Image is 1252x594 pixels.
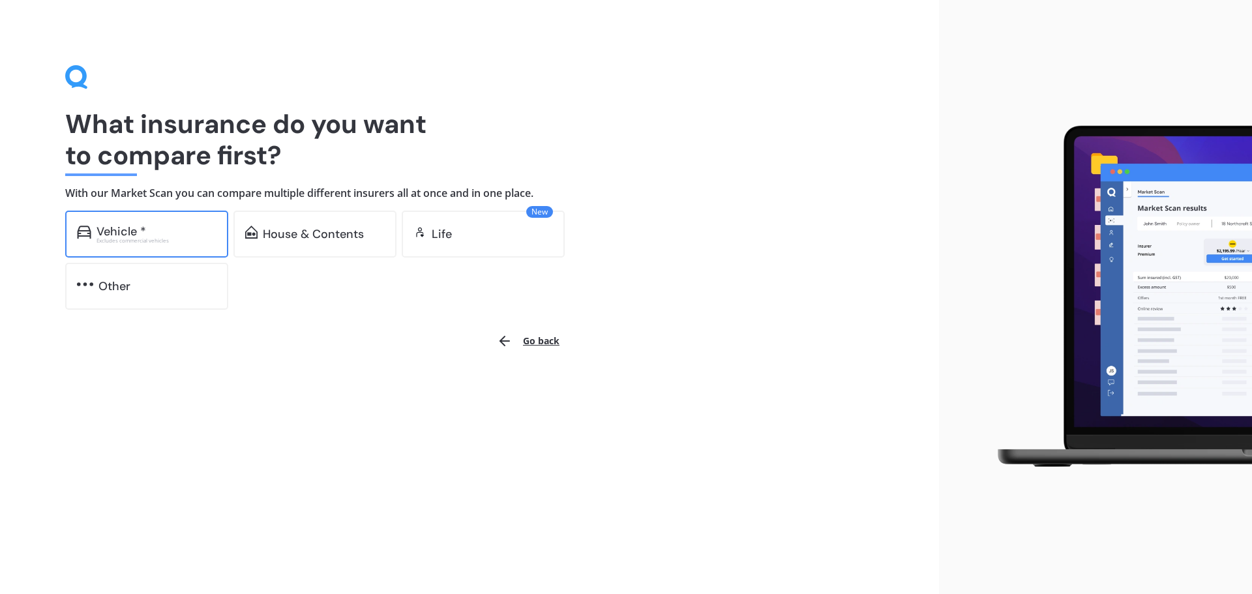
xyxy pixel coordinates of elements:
[77,278,93,291] img: other.81dba5aafe580aa69f38.svg
[97,238,216,243] div: Excludes commercial vehicles
[979,118,1252,477] img: laptop.webp
[263,228,364,241] div: House & Contents
[97,225,146,238] div: Vehicle *
[65,108,874,171] h1: What insurance do you want to compare first?
[65,186,874,200] h4: With our Market Scan you can compare multiple different insurers all at once and in one place.
[77,226,91,239] img: car.f15378c7a67c060ca3f3.svg
[413,226,426,239] img: life.f720d6a2d7cdcd3ad642.svg
[98,280,130,293] div: Other
[432,228,452,241] div: Life
[489,325,567,357] button: Go back
[245,226,258,239] img: home-and-contents.b802091223b8502ef2dd.svg
[526,206,553,218] span: New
